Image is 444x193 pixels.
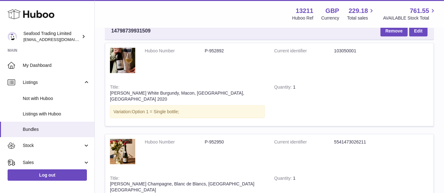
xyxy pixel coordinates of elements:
div: Seafood Trading Limited [23,31,80,43]
dt: Huboo Number [145,139,205,145]
span: 761.55 [410,7,429,15]
dd: 103050001 [334,48,394,54]
a: 761.55 AVAILABLE Stock Total [383,7,436,21]
strong: 13211 [296,7,313,15]
strong: Quantity [274,176,293,182]
a: Edit [409,25,428,37]
dd: 5541473026211 [334,139,394,145]
dt: Huboo Number [145,48,205,54]
div: Currency [321,15,339,21]
span: Sales [23,160,83,166]
strong: Title [110,85,119,91]
span: 14798739931509 [111,27,151,34]
strong: Title [110,176,119,182]
div: [PERSON_NAME] White Burgundy, Macon, [GEOGRAPHIC_DATA], [GEOGRAPHIC_DATA] 2020 [110,90,265,102]
span: Listings with Huboo [23,111,90,117]
img: internalAdmin-13211@internal.huboo.com [8,32,17,41]
span: Listings [23,79,83,85]
img: Rick Stein's White Burgundy, Macon, Burgundy, France 2020 [110,48,135,73]
div: [PERSON_NAME] Champagne, Blanc de Blancs, [GEOGRAPHIC_DATA] [GEOGRAPHIC_DATA] [110,181,265,193]
dt: Current identifier [274,48,334,54]
div: Variation: [110,105,265,118]
span: Option 1 = Single bottle; [132,109,179,114]
dt: Current identifier [274,139,334,145]
button: Remove [380,25,408,37]
span: Bundles [23,126,90,132]
span: [EMAIL_ADDRESS][DOMAIN_NAME] [23,37,93,42]
span: Not with Huboo [23,96,90,102]
span: AVAILABLE Stock Total [383,15,436,21]
dd: P-952950 [205,139,265,145]
span: My Dashboard [23,62,90,68]
div: Huboo Ref [292,15,313,21]
dd: P-952892 [205,48,265,54]
strong: GBP [325,7,339,15]
span: 229.18 [349,7,368,15]
img: Rick Stein Champagne, Blanc de Blancs, France NV [110,139,135,164]
strong: Quantity [274,85,293,91]
span: Stock [23,143,83,149]
a: Log out [8,169,87,181]
span: Total sales [347,15,375,21]
td: 1 [270,79,329,126]
a: 229.18 Total sales [347,7,375,21]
